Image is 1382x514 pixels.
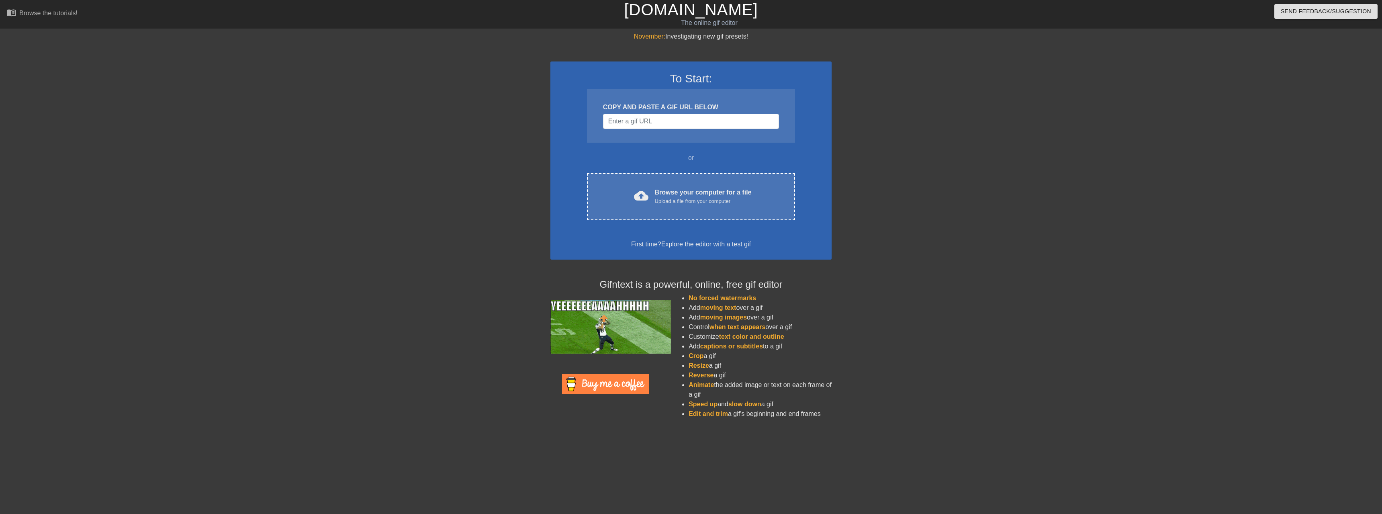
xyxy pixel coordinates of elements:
[719,333,784,340] span: text color and outline
[689,313,832,322] li: Add over a gif
[561,72,821,86] h3: To Start:
[6,8,16,17] span: menu_book
[6,8,78,20] a: Browse the tutorials!
[689,399,832,409] li: and a gif
[571,153,811,163] div: or
[550,32,832,41] div: Investigating new gif presets!
[689,332,832,342] li: Customize
[689,351,832,361] li: a gif
[661,241,751,248] a: Explore the editor with a test gif
[1274,4,1378,19] button: Send Feedback/Suggestion
[550,300,671,354] img: football_small.gif
[689,342,832,351] li: Add to a gif
[709,324,766,330] span: when text appears
[700,304,736,311] span: moving text
[562,374,649,394] img: Buy Me A Coffee
[689,401,718,408] span: Speed up
[689,362,709,369] span: Resize
[561,240,821,249] div: First time?
[689,380,832,399] li: the added image or text on each frame of a gif
[603,102,779,112] div: COPY AND PASTE A GIF URL BELOW
[689,410,728,417] span: Edit and trim
[700,314,747,321] span: moving images
[634,33,665,40] span: November:
[689,352,703,359] span: Crop
[689,361,832,371] li: a gif
[655,188,752,205] div: Browse your computer for a file
[689,303,832,313] li: Add over a gif
[689,371,832,380] li: a gif
[655,197,752,205] div: Upload a file from your computer
[728,401,761,408] span: slow down
[550,279,832,291] h4: Gifntext is a powerful, online, free gif editor
[465,18,954,28] div: The online gif editor
[689,381,714,388] span: Animate
[603,114,779,129] input: Username
[634,188,648,203] span: cloud_upload
[689,409,832,419] li: a gif's beginning and end frames
[689,372,713,379] span: Reverse
[700,343,763,350] span: captions or subtitles
[689,295,756,301] span: No forced watermarks
[19,10,78,16] div: Browse the tutorials!
[624,1,758,18] a: [DOMAIN_NAME]
[689,322,832,332] li: Control over a gif
[1281,6,1371,16] span: Send Feedback/Suggestion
